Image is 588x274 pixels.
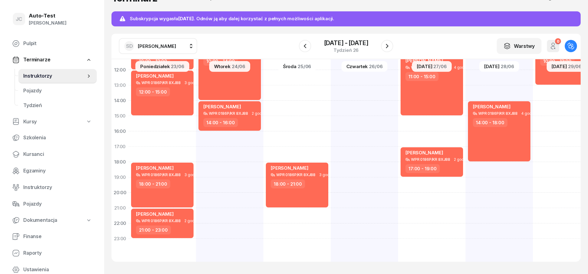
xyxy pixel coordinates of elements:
[23,200,92,208] span: Pojazdy
[136,179,170,188] div: 18:00 - 21:00
[23,102,92,110] span: Tydzień
[111,108,129,124] div: 15:00
[18,98,97,113] a: Tydzień
[521,111,535,116] span: 4 godz.
[276,173,315,177] div: WPR 0186P/KR 8XJ88
[405,72,439,81] div: 11:00 - 15:00
[23,87,92,95] span: Pojazdy
[7,53,97,67] a: Terminarze
[111,78,129,93] div: 13:00
[497,38,541,54] button: Warstwy
[214,64,231,69] span: Wtorek
[18,83,97,98] a: Pojazdy
[547,40,559,52] button: 0
[111,93,129,108] div: 14:00
[345,40,348,46] span: -
[7,246,97,260] a: Raporty
[405,164,440,173] div: 17:00 - 19:00
[271,165,308,171] span: [PERSON_NAME]
[283,64,296,69] span: Środa
[111,154,129,170] div: 18:00
[7,229,97,244] a: Finanse
[136,73,174,79] span: [PERSON_NAME]
[346,64,368,69] span: Czwartek
[136,87,170,96] div: 12:00 - 15:00
[503,42,535,50] div: Warstwy
[252,111,265,116] span: 2 godz.
[184,81,198,85] span: 3 godz.
[454,157,467,162] span: 2 godz.
[7,147,97,162] a: Kursanci
[29,13,66,18] div: Auto-Test
[232,64,245,69] span: 24/06
[7,36,97,51] a: Pulpit
[119,38,197,54] button: SD[PERSON_NAME]
[16,16,23,21] span: JC
[141,81,181,85] div: WPR 0186P/KR 8XJ88
[324,48,368,52] div: Tydzień 26
[141,173,181,177] div: WPR 0186P/KR 8XJ88
[23,72,86,80] span: Instruktorzy
[203,118,238,127] div: 14:00 - 16:00
[111,170,129,185] div: 19:00
[484,64,499,69] span: [DATE]
[171,64,184,69] span: 23/06
[18,69,97,83] a: Instruktorzy
[209,111,248,115] div: WPR 0186P/KR 8XJ88
[7,180,97,195] a: Instruktorzy
[111,216,129,231] div: 22:00
[568,64,582,69] span: 29/06
[324,40,368,46] div: [DATE] [DATE]
[111,200,129,216] div: 21:00
[23,216,57,224] span: Dokumentacja
[23,249,92,257] span: Raporty
[319,173,333,177] span: 3 godz.
[136,165,174,171] span: [PERSON_NAME]
[111,62,129,78] div: 12:00
[23,134,92,142] span: Szkolenia
[23,40,92,48] span: Pulpit
[473,104,511,110] span: [PERSON_NAME]
[417,64,432,69] span: [DATE]
[369,64,383,69] span: 26/06
[140,64,170,69] span: Poniedziałek
[501,64,514,69] span: 28/06
[138,43,176,49] span: [PERSON_NAME]
[141,219,181,223] div: WPR 0186P/KR 8XJ88
[433,64,447,69] span: 27/06
[111,124,129,139] div: 16:00
[478,111,518,115] div: WPR 0186P/KR 8XJ88
[23,266,92,274] span: Ustawienia
[184,173,198,177] span: 3 godz.
[7,164,97,178] a: Egzaminy
[111,231,129,246] div: 23:00
[473,118,507,127] div: 14:00 - 18:00
[7,213,97,227] a: Dokumentacja
[23,150,92,158] span: Kursanci
[126,44,133,49] span: SD
[271,179,305,188] div: 18:00 - 21:00
[203,104,241,110] span: [PERSON_NAME]
[552,64,567,69] span: [DATE]
[555,38,561,44] div: 0
[298,64,311,69] span: 25/06
[411,157,450,161] div: WPR 0186P/KR 8XJ88
[405,150,443,156] span: [PERSON_NAME]
[184,219,198,223] span: 2 godz.
[7,115,97,129] a: Kursy
[23,167,92,175] span: Egzaminy
[23,56,50,64] span: Terminarze
[23,118,37,126] span: Kursy
[111,139,129,154] div: 17:00
[136,226,171,234] div: 21:00 - 23:00
[111,185,129,200] div: 20:00
[29,19,66,27] div: [PERSON_NAME]
[136,211,174,217] span: [PERSON_NAME]
[23,183,92,191] span: Instruktorzy
[7,197,97,211] a: Pojazdy
[7,130,97,145] a: Szkolenia
[23,233,92,241] span: Finanse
